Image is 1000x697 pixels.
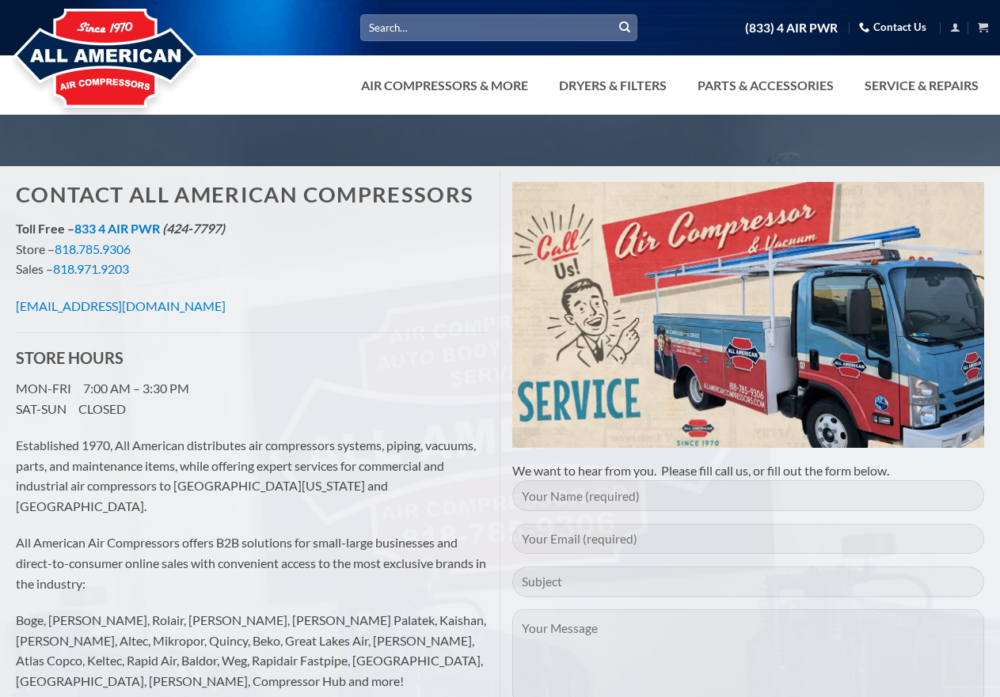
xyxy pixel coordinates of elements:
[512,566,985,597] input: Subject
[16,182,489,208] h1: Contact All American Compressors
[859,15,926,40] a: Contact Us
[688,70,843,101] a: Parts & Accessories
[613,16,637,40] button: Submit
[16,532,489,593] p: All American Air Compressors offers B2B solutions for small-large businesses and direct-to-consum...
[74,221,160,236] a: 833 4 AIR PWR
[855,70,988,101] a: Service & Repairs
[512,182,985,448] img: Air Compressor Service
[16,218,489,279] p: Store – Sales –
[16,435,489,516] p: Established 1970, All American distributes air compressors systems, piping, vacuums, parts, and m...
[978,17,988,37] a: View cart
[16,610,489,691] p: Boge, [PERSON_NAME], Rolair, [PERSON_NAME], [PERSON_NAME] Palatek, Kaishan, [PERSON_NAME], Altec,...
[16,221,225,236] strong: Toll Free –
[16,378,489,419] p: MON-FRI 7:00 AM – 3:30 PM SAT-SUN CLOSED
[16,348,124,367] strong: STORE HOURS
[162,221,225,236] em: (424-7797)
[950,17,960,37] a: Login
[16,298,226,313] a: [EMAIL_ADDRESS][DOMAIN_NAME]
[352,70,538,101] a: Air Compressors & More
[512,524,985,555] input: Your Email (required)
[512,480,985,511] input: Your Name (required)
[549,70,676,101] a: Dryers & Filters
[745,14,838,42] a: (833) 4 AIR PWR
[55,241,131,256] a: 818.785.9306
[360,14,637,40] input: Search…
[53,261,129,276] a: 818.971.9203
[512,460,985,481] p: We want to hear from you. Please fill call us, or fill out the form below.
